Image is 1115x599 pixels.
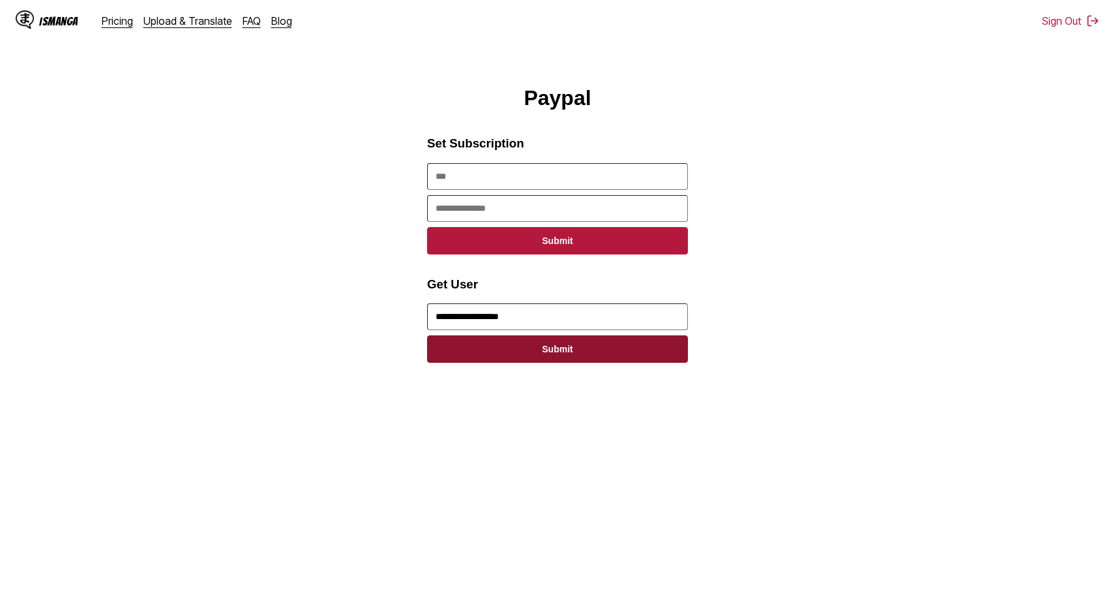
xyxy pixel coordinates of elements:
[427,335,688,363] button: Submit
[427,227,688,254] button: Submit
[1042,14,1099,27] button: Sign Out
[102,14,133,27] a: Pricing
[16,10,102,31] a: IsManga LogoIsManga
[39,15,78,27] div: IsManga
[524,86,591,110] h1: Paypal
[16,10,34,29] img: IsManga Logo
[143,14,232,27] a: Upload & Translate
[271,14,292,27] a: Blog
[427,136,688,151] h3: Set Subscription
[243,14,261,27] a: FAQ
[1086,14,1099,27] img: Sign out
[427,277,688,292] h3: Get User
